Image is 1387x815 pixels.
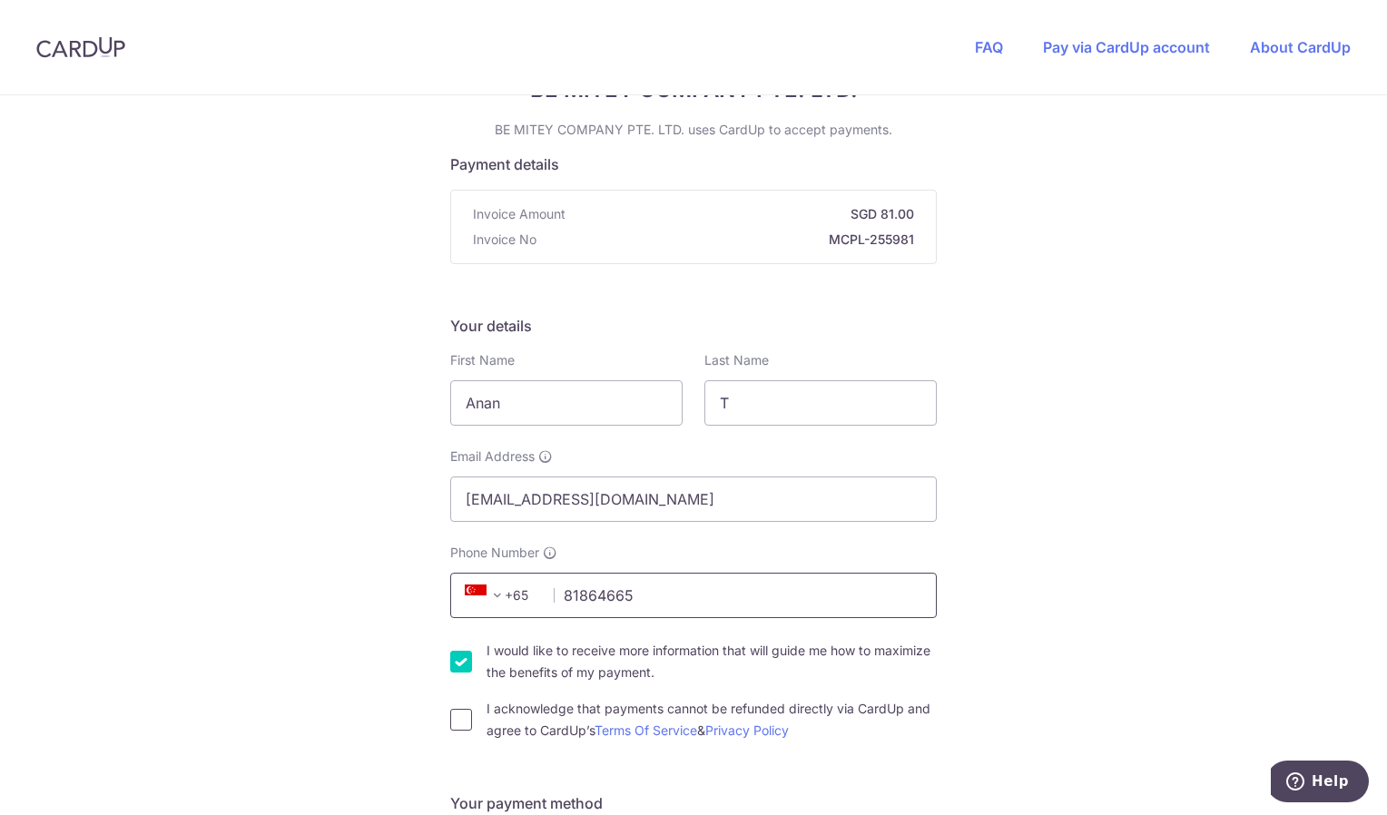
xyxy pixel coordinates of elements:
label: First Name [450,351,515,369]
label: Last Name [704,351,769,369]
img: CardUp [36,36,125,58]
strong: SGD 81.00 [573,205,914,223]
h5: Your details [450,315,937,337]
span: Phone Number [450,544,539,562]
span: Email Address [450,447,535,466]
span: +65 [459,584,541,606]
strong: MCPL-255981 [544,231,914,249]
p: BE MITEY COMPANY PTE. LTD. uses CardUp to accept payments. [450,121,937,139]
a: Privacy Policy [705,722,789,738]
a: Terms Of Service [595,722,697,738]
input: Email address [450,476,937,522]
a: About CardUp [1250,38,1351,56]
label: I would like to receive more information that will guide me how to maximize the benefits of my pa... [487,640,937,683]
span: Invoice Amount [473,205,566,223]
span: Invoice No [473,231,536,249]
iframe: Opens a widget where you can find more information [1271,761,1369,806]
span: +65 [465,584,508,606]
a: FAQ [975,38,1003,56]
h5: Your payment method [450,792,937,814]
a: Pay via CardUp account [1043,38,1210,56]
input: Last name [704,380,937,426]
input: First name [450,380,683,426]
h5: Payment details [450,153,937,175]
label: I acknowledge that payments cannot be refunded directly via CardUp and agree to CardUp’s & [487,698,937,741]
